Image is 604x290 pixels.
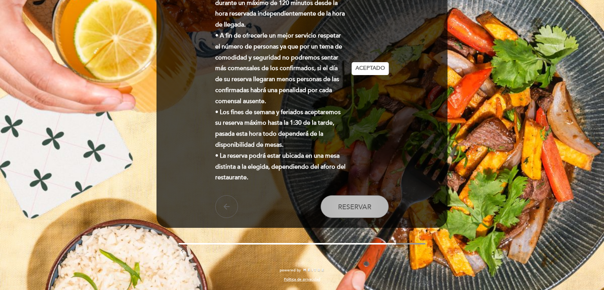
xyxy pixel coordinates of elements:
[284,277,320,282] a: Política de privacidad
[338,202,371,211] span: Reservar
[280,268,324,273] a: powered by
[355,64,385,72] span: Aceptado
[178,248,188,257] i: arrow_backward
[321,195,389,218] button: Reservar
[280,268,301,273] span: powered by
[352,62,389,75] button: Aceptado
[303,268,324,272] img: MEITRE
[215,195,238,218] button: arrow_back
[222,202,231,211] i: arrow_back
